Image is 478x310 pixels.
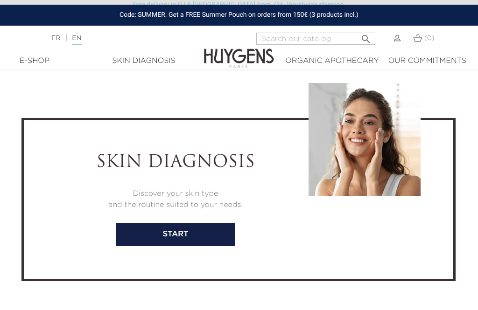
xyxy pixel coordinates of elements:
[360,31,372,42] i: 
[47,33,192,44] div: |
[51,35,60,41] a: FR
[66,55,221,67] div: Skin Diagnosis
[204,34,274,69] img: Huygens
[388,55,466,67] div: Our commitments
[285,55,379,67] div: Organic Apothecary
[358,30,374,42] button: 
[72,35,81,45] a: EN
[309,83,421,196] img: Soin Peau
[256,33,375,45] input: Search
[62,55,226,67] a: Skin Diagnosis
[56,188,295,211] p: Discover your skin type and the routine suited to your needs.
[424,35,435,41] span: (0)
[12,55,57,67] div: E-Shop
[56,153,295,173] h2: SKIN DIAGNOSIS
[116,223,235,246] a: start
